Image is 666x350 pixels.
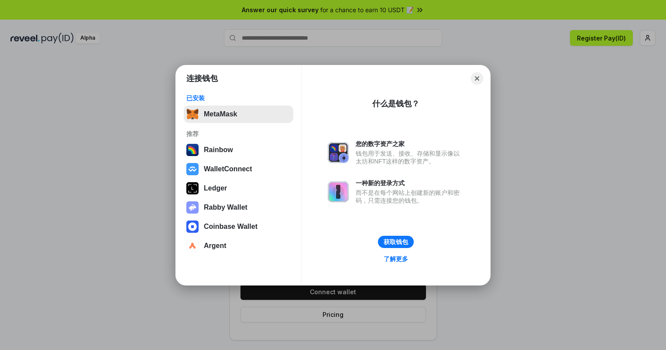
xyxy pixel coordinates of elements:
button: Rainbow [184,141,293,159]
div: 一种新的登录方式 [356,179,464,187]
img: svg+xml,%3Csvg%20xmlns%3D%22http%3A%2F%2Fwww.w3.org%2F2000%2Fsvg%22%20fill%3D%22none%22%20viewBox... [328,142,349,163]
h1: 连接钱包 [186,73,218,84]
img: svg+xml,%3Csvg%20width%3D%2228%22%20height%3D%2228%22%20viewBox%3D%220%200%2028%2028%22%20fill%3D... [186,221,199,233]
div: 了解更多 [384,255,408,263]
div: Coinbase Wallet [204,223,257,231]
div: 获取钱包 [384,238,408,246]
button: 获取钱包 [378,236,414,248]
img: svg+xml,%3Csvg%20xmlns%3D%22http%3A%2F%2Fwww.w3.org%2F2000%2Fsvg%22%20fill%3D%22none%22%20viewBox... [328,181,349,202]
div: Ledger [204,184,227,192]
div: WalletConnect [204,165,252,173]
img: svg+xml,%3Csvg%20width%3D%2228%22%20height%3D%2228%22%20viewBox%3D%220%200%2028%2028%22%20fill%3D... [186,240,199,252]
button: Coinbase Wallet [184,218,293,235]
a: 了解更多 [378,253,413,265]
img: svg+xml,%3Csvg%20width%3D%2228%22%20height%3D%2228%22%20viewBox%3D%220%200%2028%2028%22%20fill%3D... [186,163,199,175]
div: Argent [204,242,227,250]
div: Rabby Wallet [204,204,247,211]
button: MetaMask [184,105,293,123]
div: 已安装 [186,94,291,102]
button: Close [471,72,483,85]
div: 钱包用于发送、接收、存储和显示像以太坊和NFT这样的数字资产。 [356,150,464,165]
img: svg+xml,%3Csvg%20xmlns%3D%22http%3A%2F%2Fwww.w3.org%2F2000%2Fsvg%22%20width%3D%2228%22%20height%3... [186,182,199,194]
button: Argent [184,237,293,255]
button: WalletConnect [184,160,293,178]
div: 什么是钱包？ [372,99,419,109]
div: 推荐 [186,130,291,138]
div: Rainbow [204,146,233,154]
button: Rabby Wallet [184,199,293,216]
div: 而不是在每个网站上创建新的账户和密码，只需连接您的钱包。 [356,189,464,204]
img: svg+xml,%3Csvg%20width%3D%22120%22%20height%3D%22120%22%20viewBox%3D%220%200%20120%20120%22%20fil... [186,144,199,156]
img: svg+xml,%3Csvg%20fill%3D%22none%22%20height%3D%2233%22%20viewBox%3D%220%200%2035%2033%22%20width%... [186,108,199,120]
button: Ledger [184,180,293,197]
div: MetaMask [204,110,237,118]
img: svg+xml,%3Csvg%20xmlns%3D%22http%3A%2F%2Fwww.w3.org%2F2000%2Fsvg%22%20fill%3D%22none%22%20viewBox... [186,201,199,214]
div: 您的数字资产之家 [356,140,464,148]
